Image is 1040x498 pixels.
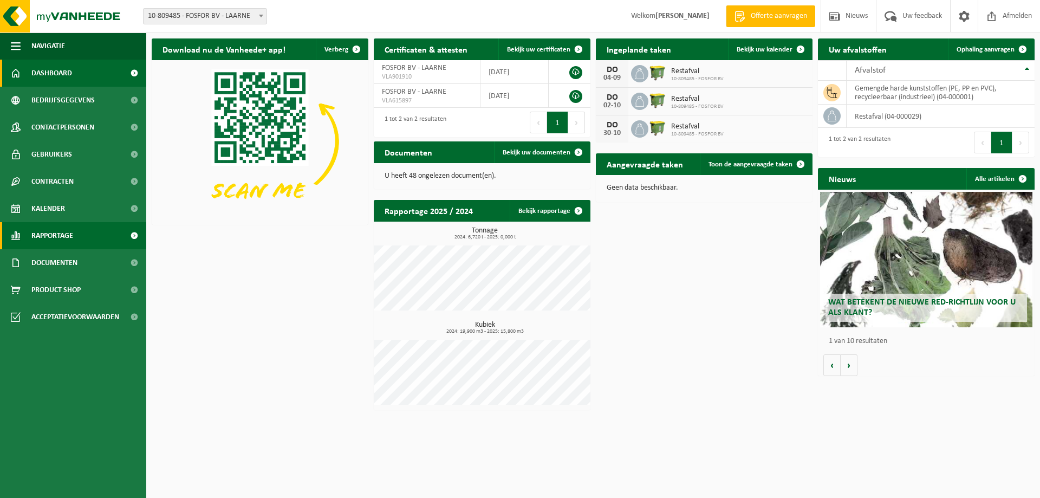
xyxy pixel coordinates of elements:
[601,93,623,102] div: DO
[31,33,65,60] span: Navigatie
[143,8,267,24] span: 10-809485 - FOSFOR BV - LAARNE
[480,60,549,84] td: [DATE]
[379,329,590,334] span: 2024: 19,900 m3 - 2025: 15,800 m3
[607,184,802,192] p: Geen data beschikbaar.
[648,63,667,82] img: WB-1100-HPE-GN-50
[152,38,296,60] h2: Download nu de Vanheede+ app!
[31,168,74,195] span: Contracten
[31,114,94,141] span: Contactpersonen
[385,172,580,180] p: U heeft 48 ongelezen document(en).
[144,9,266,24] span: 10-809485 - FOSFOR BV - LAARNE
[547,112,568,133] button: 1
[494,141,589,163] a: Bekijk uw documenten
[382,64,446,72] span: FOSFOR BV - LAARNE
[966,168,1033,190] a: Alle artikelen
[507,46,570,53] span: Bekijk uw certificaten
[596,38,682,60] h2: Ingeplande taken
[379,235,590,240] span: 2024: 6,720 t - 2025: 0,000 t
[503,149,570,156] span: Bekijk uw documenten
[823,354,841,376] button: Vorige
[382,96,472,105] span: VLA615897
[1012,132,1029,153] button: Next
[820,192,1032,327] a: Wat betekent de nieuwe RED-richtlijn voor u als klant?
[818,38,898,60] h2: Uw afvalstoffen
[748,11,810,22] span: Offerte aanvragen
[152,60,368,223] img: Download de VHEPlus App
[379,111,446,134] div: 1 tot 2 van 2 resultaten
[31,222,73,249] span: Rapportage
[379,227,590,240] h3: Tonnage
[726,5,815,27] a: Offerte aanvragen
[379,321,590,334] h3: Kubiek
[671,122,724,131] span: Restafval
[31,303,119,331] span: Acceptatievoorwaarden
[948,38,1033,60] a: Ophaling aanvragen
[382,88,446,96] span: FOSFOR BV - LAARNE
[568,112,585,133] button: Next
[324,46,348,53] span: Verberg
[601,121,623,130] div: DO
[957,46,1015,53] span: Ophaling aanvragen
[31,195,65,222] span: Kalender
[671,67,724,76] span: Restafval
[31,249,77,276] span: Documenten
[601,130,623,137] div: 30-10
[737,46,792,53] span: Bekijk uw kalender
[382,73,472,81] span: VLA901910
[823,131,890,154] div: 1 tot 2 van 2 resultaten
[818,168,867,189] h2: Nieuws
[601,102,623,109] div: 02-10
[374,141,443,163] h2: Documenten
[648,91,667,109] img: WB-1100-HPE-GN-50
[480,84,549,108] td: [DATE]
[708,161,792,168] span: Toon de aangevraagde taken
[991,132,1012,153] button: 1
[728,38,811,60] a: Bekijk uw kalender
[847,105,1035,128] td: restafval (04-000029)
[828,298,1016,317] span: Wat betekent de nieuwe RED-richtlijn voor u als klant?
[31,276,81,303] span: Product Shop
[671,95,724,104] span: Restafval
[31,87,95,114] span: Bedrijfsgegevens
[601,74,623,82] div: 04-09
[655,12,710,20] strong: [PERSON_NAME]
[671,104,724,110] span: 10-809485 - FOSFOR BV
[498,38,589,60] a: Bekijk uw certificaten
[847,81,1035,105] td: gemengde harde kunststoffen (PE, PP en PVC), recycleerbaar (industrieel) (04-000001)
[829,338,1029,345] p: 1 van 10 resultaten
[530,112,547,133] button: Previous
[671,76,724,82] span: 10-809485 - FOSFOR BV
[648,119,667,137] img: WB-1100-HPE-GN-50
[671,131,724,138] span: 10-809485 - FOSFOR BV
[31,141,72,168] span: Gebruikers
[31,60,72,87] span: Dashboard
[596,153,694,174] h2: Aangevraagde taken
[841,354,857,376] button: Volgende
[601,66,623,74] div: DO
[700,153,811,175] a: Toon de aangevraagde taken
[974,132,991,153] button: Previous
[316,38,367,60] button: Verberg
[374,38,478,60] h2: Certificaten & attesten
[374,200,484,221] h2: Rapportage 2025 / 2024
[855,66,886,75] span: Afvalstof
[510,200,589,222] a: Bekijk rapportage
